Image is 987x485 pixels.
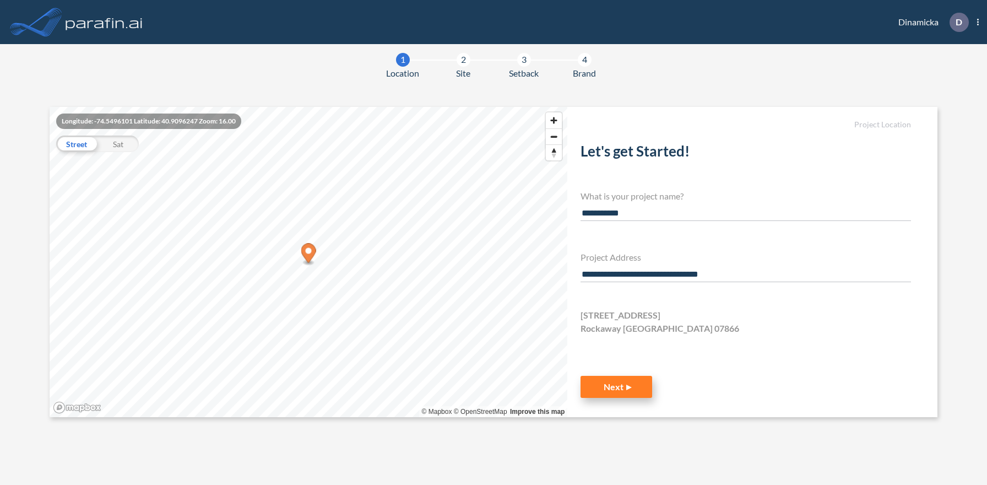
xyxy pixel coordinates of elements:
button: Zoom out [546,128,562,144]
span: Reset bearing to north [546,145,562,160]
div: 2 [457,53,470,67]
div: Map marker [301,244,316,266]
div: 4 [578,53,592,67]
button: Reset bearing to north [546,144,562,160]
span: Setback [509,67,539,80]
a: Mapbox homepage [53,401,101,414]
a: Mapbox [422,408,452,416]
p: D [956,17,962,27]
canvas: Map [50,107,568,417]
span: Location [386,67,419,80]
div: 1 [396,53,410,67]
a: Improve this map [510,408,565,416]
span: Brand [573,67,596,80]
div: Longitude: -74.5496101 Latitude: 40.9096247 Zoom: 16.00 [56,114,241,129]
div: Dinamicka [882,13,979,32]
h4: What is your project name? [581,191,911,201]
h5: Project Location [581,120,911,130]
img: logo [63,11,145,33]
div: Sat [97,136,139,152]
div: 3 [517,53,531,67]
button: Next [581,376,652,398]
span: Site [456,67,470,80]
span: Rockaway [GEOGRAPHIC_DATA] 07866 [581,322,739,335]
span: [STREET_ADDRESS] [581,309,660,322]
h2: Let's get Started! [581,143,911,164]
button: Zoom in [546,112,562,128]
span: Zoom out [546,129,562,144]
h4: Project Address [581,252,911,262]
a: OpenStreetMap [454,408,507,416]
div: Street [56,136,97,152]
